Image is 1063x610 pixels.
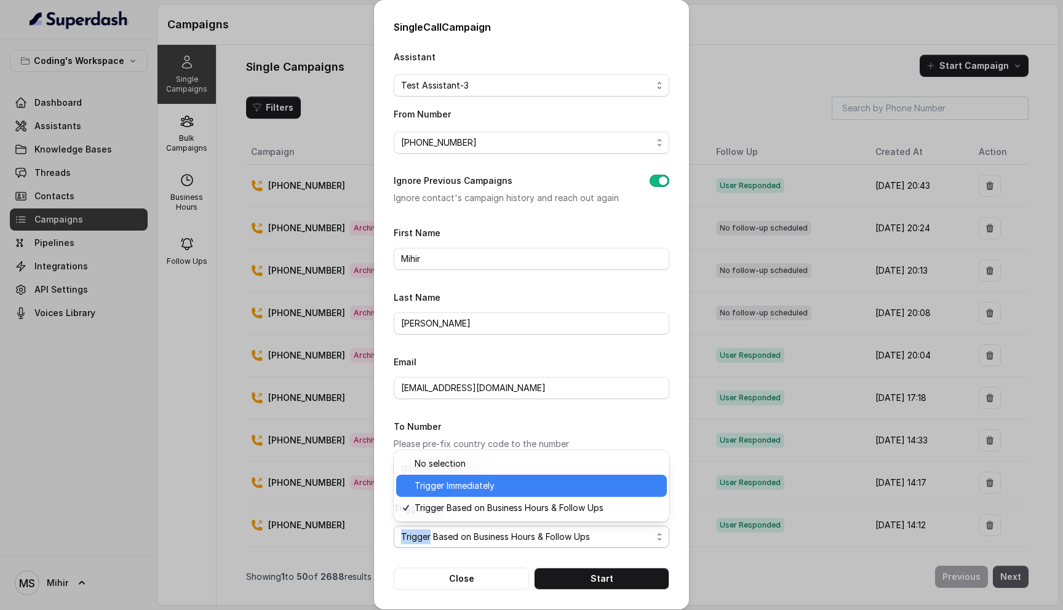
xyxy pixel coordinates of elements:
span: Trigger Immediately [415,478,659,493]
span: No selection [415,456,659,471]
div: Trigger Based on Business Hours & Follow Ups [394,450,669,521]
button: Trigger Based on Business Hours & Follow Ups [394,526,669,548]
span: Trigger Based on Business Hours & Follow Ups [401,529,652,544]
span: Trigger Based on Business Hours & Follow Ups [415,501,659,515]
